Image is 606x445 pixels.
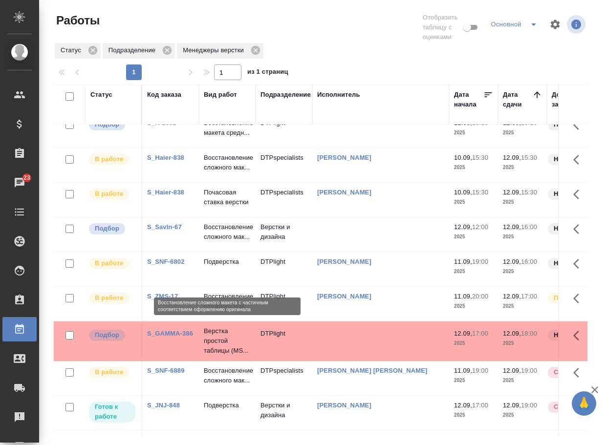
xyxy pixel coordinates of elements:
p: 15:30 [472,154,488,161]
p: Статус [61,45,85,55]
p: 12.09, [503,367,521,374]
div: Можно подбирать исполнителей [88,329,136,342]
p: 2025 [503,339,542,348]
p: 10.09, [454,189,472,196]
a: 23 [2,170,37,195]
p: 12.09, [503,293,521,300]
button: Здесь прячутся важные кнопки [567,324,591,347]
div: Исполнитель выполняет работу [88,153,136,166]
p: В работе [95,189,123,199]
p: 2025 [503,410,542,420]
div: Исполнитель [317,90,360,100]
span: Отобразить таблицу с оценками [423,13,462,42]
p: 2025 [454,163,493,172]
p: 11.09, [454,258,472,265]
div: Код заказа [147,90,181,100]
p: 2025 [454,410,493,420]
div: Статус [55,43,101,59]
a: [PERSON_NAME] [317,258,371,265]
p: 17:00 [472,402,488,409]
p: 2025 [454,301,493,311]
span: Посмотреть информацию [567,15,587,34]
p: 12.09, [454,402,472,409]
td: DTPspecialists [256,361,312,395]
p: В работе [95,258,123,268]
p: Нормальный [554,154,596,164]
p: 12.09, [503,258,521,265]
p: 2025 [503,163,542,172]
p: Восстановление сложного мак... [204,222,251,242]
a: S_ZMS-17 [147,293,178,300]
p: 2025 [503,376,542,385]
p: Восстановление макета средн... [204,118,251,138]
a: S_GAMMA-386 [147,330,193,337]
a: S_Haier-838 [147,154,184,161]
p: 19:00 [521,402,537,409]
p: 15:30 [521,189,537,196]
td: Верстки и дизайна [256,396,312,430]
p: Постпретензионный [554,293,603,303]
p: 10.09, [454,154,472,161]
p: 2025 [454,197,493,207]
div: Статус [90,90,112,100]
p: Подбор [95,330,119,340]
span: 🙏 [576,393,592,414]
p: 2025 [503,267,542,276]
div: Исполнитель выполняет работу [88,292,136,305]
button: Здесь прячутся важные кнопки [567,183,591,206]
p: В работе [95,154,123,164]
td: DTPspecialists [256,148,312,182]
button: 🙏 [572,391,596,416]
td: DTPlight [256,324,312,358]
p: 19:00 [472,367,488,374]
p: 12.09, [503,402,521,409]
div: Можно подбирать исполнителей [88,118,136,131]
div: Можно подбирать исполнителей [88,222,136,235]
p: 17:00 [521,293,537,300]
p: 12.09, [454,223,472,231]
div: split button [488,17,543,32]
p: 2025 [454,128,493,138]
button: Здесь прячутся важные кнопки [567,287,591,310]
span: 23 [18,173,36,183]
p: Нормальный [554,330,596,340]
p: 12.09, [503,189,521,196]
a: [PERSON_NAME] [PERSON_NAME] [317,367,428,374]
td: DTPlight [256,252,312,286]
p: 16:00 [521,223,537,231]
p: Восстановление сложного мак... [204,292,251,311]
p: Нормальный [554,189,596,199]
p: 2025 [503,232,542,242]
p: 12:00 [472,223,488,231]
p: 20:00 [472,293,488,300]
a: S_SNF-6889 [147,367,185,374]
p: Восстановление сложного мак... [204,366,251,385]
a: [PERSON_NAME] [317,293,371,300]
div: Исполнитель выполняет работу [88,188,136,201]
a: S_JNJ-848 [147,402,180,409]
div: Исполнитель выполняет работу [88,366,136,379]
a: S_Haier-838 [147,189,184,196]
p: Менеджеры верстки [183,45,247,55]
td: Верстки и дизайна [256,217,312,252]
p: Готов к работе [95,402,130,422]
button: Здесь прячутся важные кнопки [567,217,591,241]
p: 2025 [454,232,493,242]
p: В работе [95,293,123,303]
p: 11.09, [454,293,472,300]
p: Верстка простой таблицы (MS... [204,326,251,356]
div: Дата сдачи [503,90,532,109]
p: 12.09, [454,330,472,337]
span: из 1 страниц [247,66,288,80]
p: 19:00 [521,367,537,374]
p: 2025 [503,197,542,207]
button: Здесь прячутся важные кнопки [567,148,591,171]
a: [PERSON_NAME] [317,154,371,161]
p: 2025 [454,376,493,385]
p: 12.09, [503,223,521,231]
div: Вид работ [204,90,237,100]
p: 2025 [454,339,493,348]
p: Подразделение [108,45,159,55]
div: Доп. статус заказа [552,90,603,109]
a: S_SNF-6802 [147,258,185,265]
